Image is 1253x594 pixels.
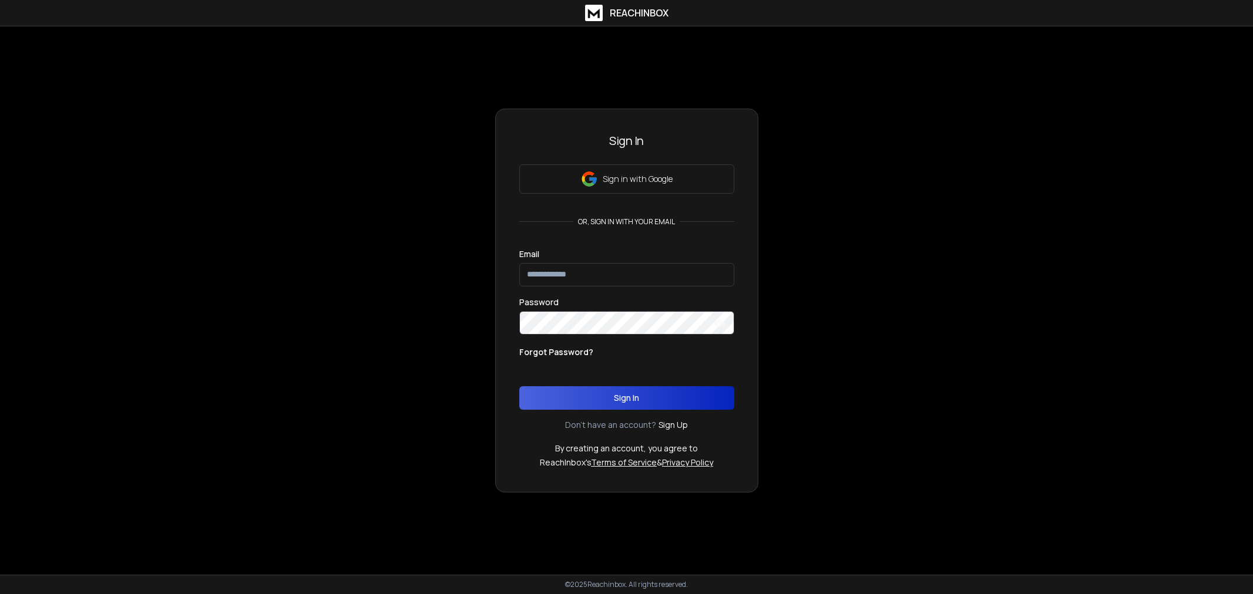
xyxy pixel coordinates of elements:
a: Privacy Policy [662,457,713,468]
label: Password [519,298,559,306]
h3: Sign In [519,133,734,149]
button: Sign in with Google [519,164,734,194]
p: By creating an account, you agree to [555,443,698,454]
p: or, sign in with your email [573,217,680,227]
label: Email [519,250,539,258]
button: Sign In [519,386,734,410]
h1: ReachInbox [610,6,669,20]
p: ReachInbox's & [540,457,713,468]
p: Sign in with Google [603,173,673,185]
a: Terms of Service [591,457,657,468]
img: logo [585,5,603,21]
a: ReachInbox [585,5,669,21]
a: Sign Up [659,419,688,431]
p: © 2025 Reachinbox. All rights reserved. [565,580,688,589]
p: Forgot Password? [519,346,593,358]
p: Don't have an account? [565,419,656,431]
